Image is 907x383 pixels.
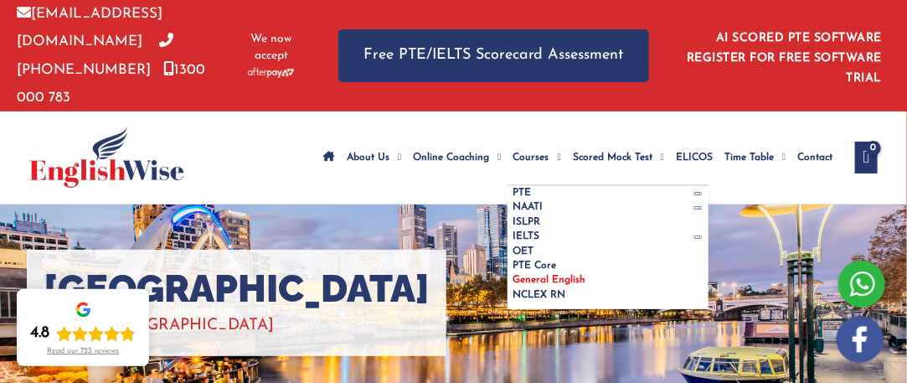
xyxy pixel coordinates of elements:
span: Online Coaching [413,128,489,187]
div: Rating: 4.8 out of 5 [30,323,136,344]
a: PTEMenu Toggle [508,186,709,200]
a: [PHONE_NUMBER] [17,34,173,76]
span: Scored Mock Test [573,128,652,187]
span: PTE [513,188,532,198]
span: Time Table [724,128,774,187]
a: Contact [791,128,838,187]
div: 4.8 [30,323,49,344]
a: [EMAIL_ADDRESS][DOMAIN_NAME] [17,7,162,49]
a: General English [508,273,709,287]
span: Menu Toggle [652,128,664,187]
a: ELICOS [670,128,719,187]
nav: Site Navigation: Main Menu [317,128,838,187]
span: PTE Core [513,261,557,271]
span: General English [513,275,586,285]
a: NAATIMenu Toggle [508,200,709,215]
img: cropped-ew-logo [29,127,184,188]
span: ELICOS [676,128,713,187]
span: Menu Toggle [549,128,561,187]
a: AI SCORED PTE SOFTWARE REGISTER FOR FREE SOFTWARE TRIAL [687,32,882,85]
span: Menu Toggle [389,128,401,187]
nav: Breadcrumbs [44,312,430,339]
span: NAATI [513,202,544,212]
a: Online CoachingMenu Toggle [407,128,507,187]
h1: [GEOGRAPHIC_DATA] [44,267,430,312]
a: View Shopping Cart, empty [855,142,878,173]
div: Read our 723 reviews [47,347,119,356]
span: Courses [513,128,549,187]
a: 1300 000 783 [17,63,205,105]
a: NCLEX RN [508,288,709,309]
a: Free PTE/IELTS Scorecard Assessment [338,29,649,82]
a: About UsMenu Toggle [341,128,407,187]
span: Menu Toggle [489,128,501,187]
a: IELTSMenu Toggle [508,230,709,244]
span: About Us [347,128,389,187]
a: Time TableMenu Toggle [719,128,791,187]
span: We now accept [246,31,296,65]
span: ISLPR [513,217,541,227]
span: NCLEX RN [513,290,566,300]
a: CoursesMenu Toggle [508,128,567,187]
span: Menu Toggle [774,128,786,187]
span: Contact [797,128,832,187]
a: ISLPR [508,215,709,230]
img: white-facebook.png [837,316,884,363]
a: PTE Core [508,259,709,273]
a: OET [508,245,709,259]
a: Scored Mock TestMenu Toggle [567,128,670,187]
span: IELTS [513,231,540,241]
span: OET [513,246,534,256]
span: [GEOGRAPHIC_DATA] [106,318,274,334]
aside: Header Widget 1 [683,18,890,93]
img: Afterpay-Logo [248,68,294,77]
